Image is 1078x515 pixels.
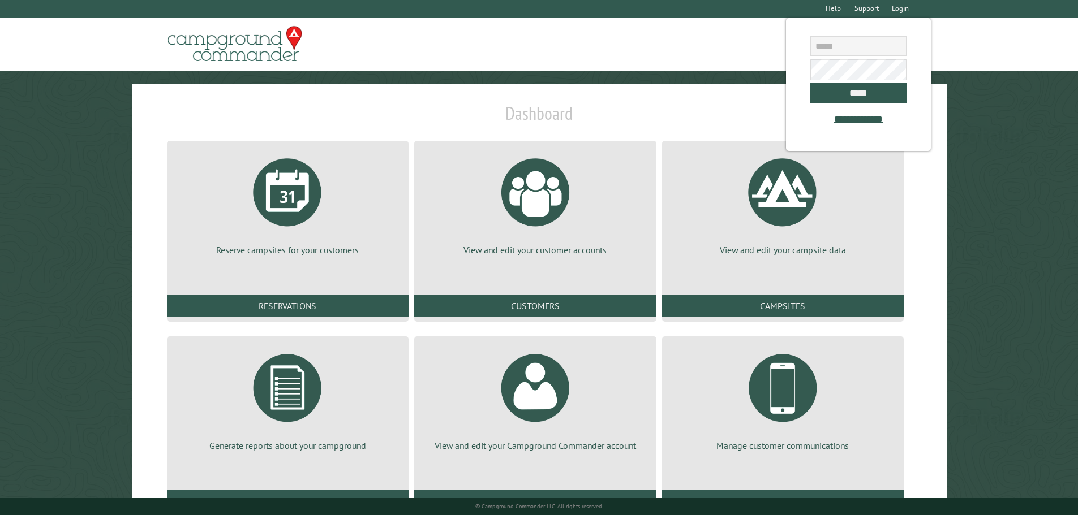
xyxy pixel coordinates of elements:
[662,295,904,317] a: Campsites
[662,490,904,513] a: Communications
[676,244,890,256] p: View and edit your campsite data
[181,150,395,256] a: Reserve campsites for your customers
[181,244,395,256] p: Reserve campsites for your customers
[676,345,890,452] a: Manage customer communications
[475,503,603,510] small: © Campground Commander LLC. All rights reserved.
[414,295,656,317] a: Customers
[428,345,642,452] a: View and edit your Campground Commander account
[428,244,642,256] p: View and edit your customer accounts
[167,490,409,513] a: Reports
[428,439,642,452] p: View and edit your Campground Commander account
[676,150,890,256] a: View and edit your campsite data
[414,490,656,513] a: Account
[181,439,395,452] p: Generate reports about your campground
[676,439,890,452] p: Manage customer communications
[428,150,642,256] a: View and edit your customer accounts
[164,102,914,133] h1: Dashboard
[164,22,306,66] img: Campground Commander
[167,295,409,317] a: Reservations
[181,345,395,452] a: Generate reports about your campground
